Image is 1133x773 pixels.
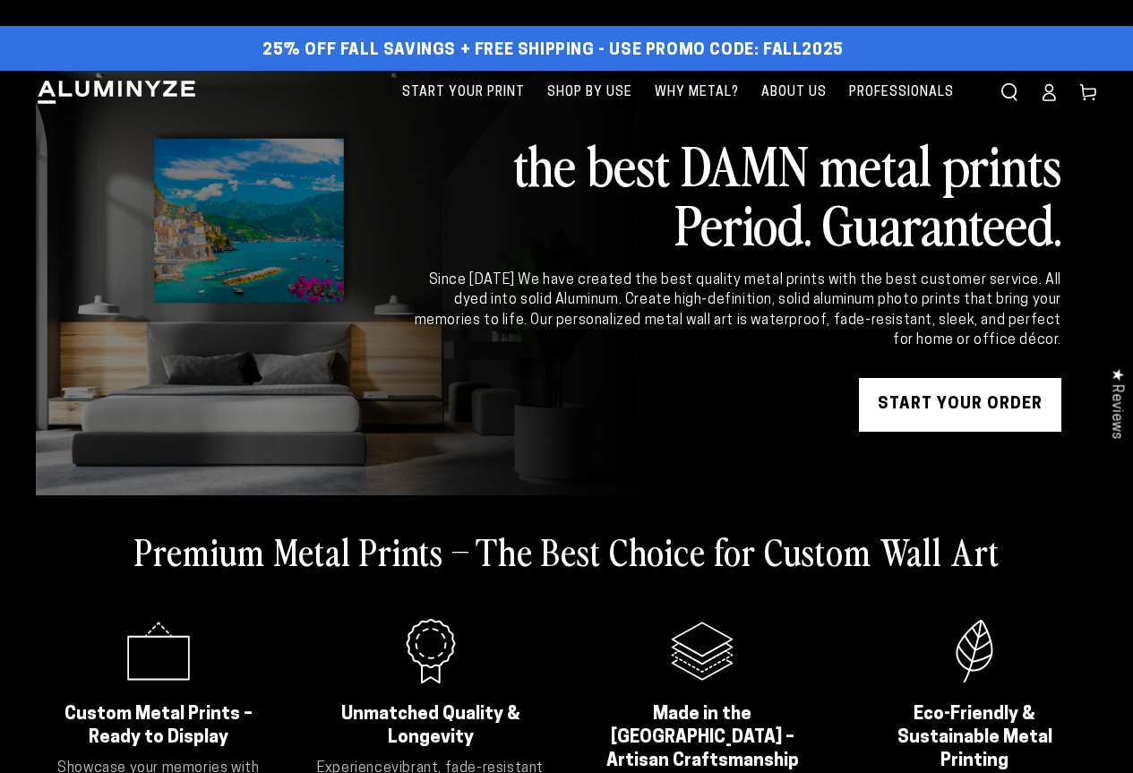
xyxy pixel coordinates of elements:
span: About Us [761,82,827,104]
h2: Made in the [GEOGRAPHIC_DATA] – Artisan Craftsmanship [603,703,803,773]
summary: Search our site [990,73,1029,112]
div: Since [DATE] We have created the best quality metal prints with the best customer service. All dy... [411,271,1061,351]
a: START YOUR Order [859,378,1061,432]
h2: Eco-Friendly & Sustainable Metal Printing [874,703,1075,773]
a: Why Metal? [646,71,748,115]
a: Shop By Use [538,71,641,115]
a: Start Your Print [393,71,534,115]
span: Start Your Print [402,82,525,104]
img: Aluminyze [36,79,197,106]
a: Professionals [840,71,963,115]
span: 25% off FALL Savings + Free Shipping - Use Promo Code: FALL2025 [262,41,844,61]
h2: Custom Metal Prints – Ready to Display [58,703,259,750]
h2: Premium Metal Prints – The Best Choice for Custom Wall Art [134,528,1000,574]
a: About Us [752,71,836,115]
span: Why Metal? [655,82,739,104]
div: Click to open Judge.me floating reviews tab [1099,354,1133,453]
h2: Unmatched Quality & Longevity [330,703,531,750]
span: Shop By Use [547,82,632,104]
span: Professionals [849,82,954,104]
h2: the best DAMN metal prints Period. Guaranteed. [411,134,1061,253]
